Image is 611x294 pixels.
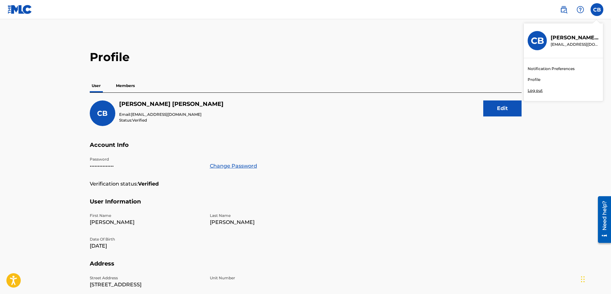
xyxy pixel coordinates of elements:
p: Verification status: [90,180,138,188]
p: User [90,79,103,92]
p: Last Name [210,213,322,219]
a: Notification Preferences [528,66,575,72]
p: Status: [119,117,224,123]
p: cburgeman44@gmail.com [551,42,599,47]
h3: CB [531,35,544,46]
p: Members [114,79,137,92]
p: Log out [528,88,543,93]
a: Change Password [210,162,257,170]
p: First Name [90,213,202,219]
p: [DATE] [90,242,202,250]
a: Public Search [557,3,570,16]
span: Verified [132,118,147,123]
div: Drag [581,270,585,289]
strong: Verified [138,180,159,188]
img: search [560,6,568,13]
p: Password [90,156,202,162]
p: Email: [119,112,224,117]
span: [EMAIL_ADDRESS][DOMAIN_NAME] [131,112,202,117]
img: help [577,6,584,13]
p: [PERSON_NAME] [210,219,322,226]
p: Chris Burge [551,34,599,42]
h2: Profile [90,50,522,64]
img: MLC Logo [8,5,32,14]
p: Date Of Birth [90,236,202,242]
a: Profile [528,77,540,83]
iframe: Resource Center [593,194,611,245]
div: User Menu [591,3,603,16]
h5: User Information [90,198,522,213]
p: [STREET_ADDRESS] [90,281,202,289]
h5: Account Info [90,141,522,156]
span: CB [97,109,108,118]
div: Help [574,3,587,16]
p: Street Address [90,275,202,281]
button: Edit [483,100,522,116]
iframe: Chat Widget [579,263,611,294]
h5: Address [90,260,522,275]
h5: Chris Burge [119,100,224,108]
p: [PERSON_NAME] [90,219,202,226]
p: Unit Number [210,275,322,281]
p: ••••••••••••••• [90,162,202,170]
